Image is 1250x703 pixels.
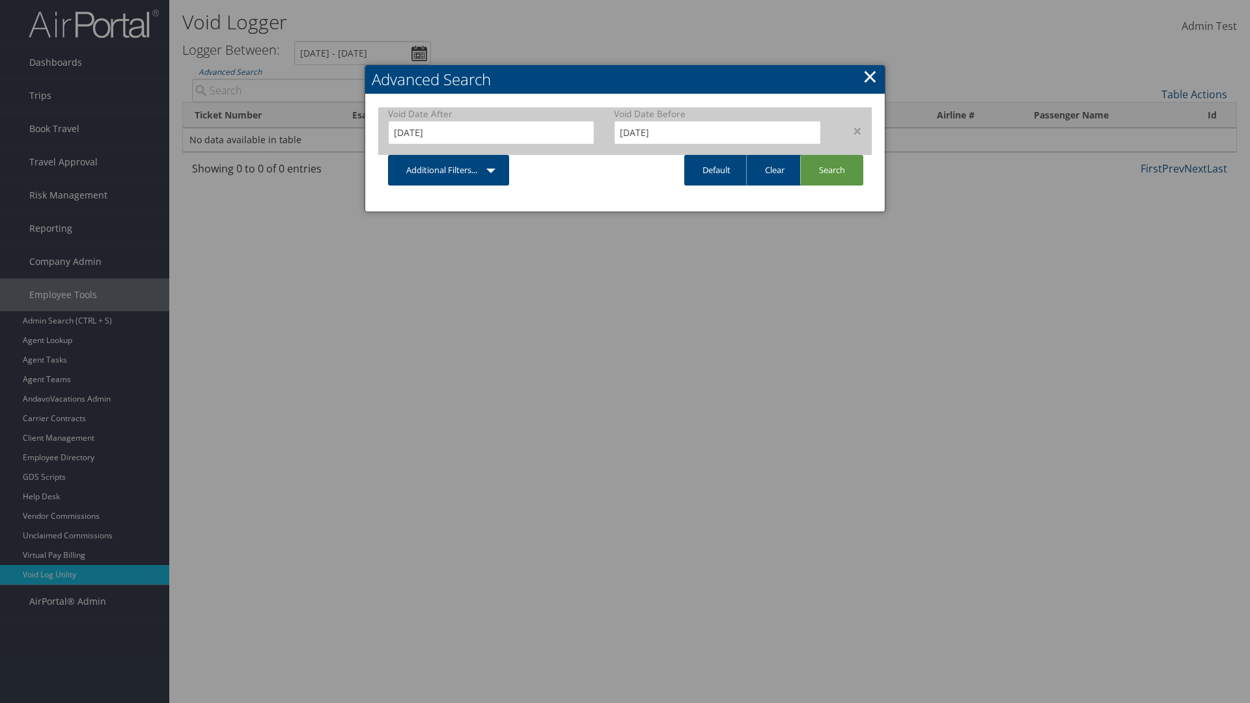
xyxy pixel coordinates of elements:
[800,155,863,186] a: Search
[388,107,594,120] label: Void Date After
[365,65,885,94] h2: Advanced Search
[746,155,803,186] a: Clear
[388,155,509,186] a: Additional Filters...
[831,123,872,139] div: ×
[684,155,749,186] a: Default
[863,63,878,89] a: Close
[614,107,820,120] label: Void Date Before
